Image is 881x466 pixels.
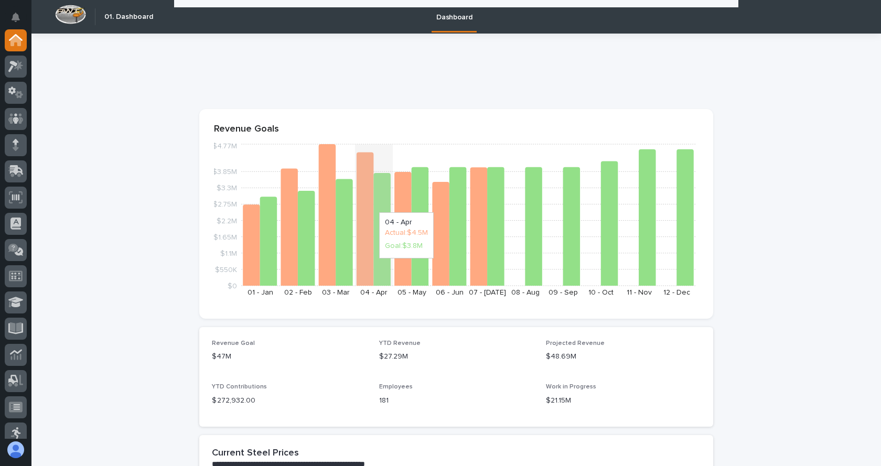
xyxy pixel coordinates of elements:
tspan: $2.75M [213,201,237,208]
p: $21.15M [546,395,701,406]
tspan: $1.65M [213,233,237,241]
text: 04 - Apr [360,289,388,296]
p: $47M [212,351,367,362]
span: YTD Contributions [212,384,267,390]
span: Projected Revenue [546,340,605,346]
text: 12 - Dec [663,289,690,296]
p: $27.29M [379,351,534,362]
text: 11 - Nov [627,289,652,296]
span: Work in Progress [546,384,596,390]
tspan: $2.2M [217,217,237,224]
text: 09 - Sep [549,289,578,296]
text: 08 - Aug [511,289,540,296]
tspan: $550K [215,266,237,273]
h2: 01. Dashboard [104,13,153,21]
tspan: $4.77M [212,143,237,150]
text: 01 - Jan [248,289,273,296]
button: Notifications [5,6,27,28]
tspan: $3.85M [212,168,237,176]
text: 02 - Feb [284,289,312,296]
text: 03 - Mar [322,289,350,296]
span: YTD Revenue [379,340,421,346]
tspan: $0 [228,283,237,290]
span: Revenue Goal [212,340,255,346]
text: 07 - [DATE] [469,289,506,296]
tspan: $1.1M [220,250,237,257]
span: Employees [379,384,413,390]
p: $ 272,932.00 [212,395,367,406]
p: $48.69M [546,351,701,362]
p: 181 [379,395,534,406]
text: 10 - Oct [588,289,614,296]
div: Notifications [13,13,27,29]
button: users-avatar [5,439,27,461]
img: Workspace Logo [55,5,86,24]
p: Revenue Goals [214,124,699,135]
text: 05 - May [397,289,426,296]
h2: Current Steel Prices [212,448,299,459]
tspan: $3.3M [217,185,237,192]
text: 06 - Jun [436,289,464,296]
